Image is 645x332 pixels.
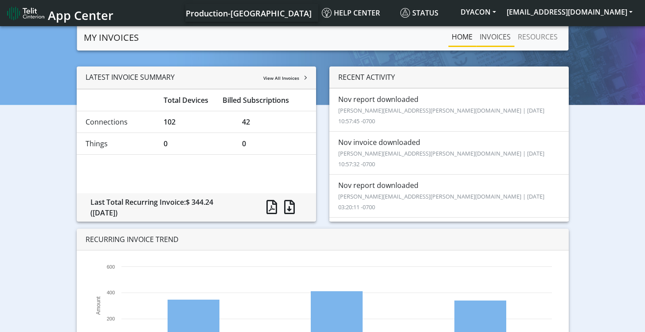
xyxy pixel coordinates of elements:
[106,316,114,321] text: 200
[84,29,139,47] a: MY INVOICES
[400,8,438,18] span: Status
[186,8,312,19] span: Production-[GEOGRAPHIC_DATA]
[235,138,314,149] div: 0
[397,4,455,22] a: Status
[157,95,216,105] div: Total Devices
[185,4,311,22] a: Your current platform instance
[90,207,246,218] div: ([DATE])
[338,149,544,168] small: [PERSON_NAME][EMAIL_ADDRESS][PERSON_NAME][DOMAIN_NAME] | [DATE] 10:57:32 -0700
[186,197,213,207] span: $ 344.24
[77,66,316,89] div: LATEST INVOICE SUMMARY
[329,174,569,218] li: Nov report downloaded
[329,88,569,132] li: Nov report downloaded
[77,229,569,250] div: RECURRING INVOICE TREND
[84,197,253,218] div: Last Total Recurring Invoice:
[329,217,569,261] li: Nov invoice downloaded
[318,4,397,22] a: Help center
[79,138,157,149] div: Things
[514,28,561,46] a: RESOURCES
[338,106,544,125] small: [PERSON_NAME][EMAIL_ADDRESS][PERSON_NAME][DOMAIN_NAME] | [DATE] 10:57:45 -0700
[157,117,235,127] div: 102
[48,7,113,23] span: App Center
[322,8,380,18] span: Help center
[79,117,157,127] div: Connections
[400,8,410,18] img: status.svg
[95,296,101,315] text: Amount
[216,95,314,105] div: Billed Subscriptions
[106,264,114,270] text: 600
[235,117,314,127] div: 42
[263,75,299,81] span: View All Invoices
[329,131,569,175] li: Nov invoice downloaded
[329,66,569,88] div: RECENT ACTIVITY
[106,290,114,295] text: 400
[448,28,476,46] a: Home
[7,6,44,20] img: logo-telit-cinterion-gw-new.png
[455,4,501,20] button: DYACON
[7,4,112,23] a: App Center
[157,138,235,149] div: 0
[338,192,544,211] small: [PERSON_NAME][EMAIL_ADDRESS][PERSON_NAME][DOMAIN_NAME] | [DATE] 03:20:11 -0700
[322,8,332,18] img: knowledge.svg
[501,4,638,20] button: [EMAIL_ADDRESS][DOMAIN_NAME]
[476,28,514,46] a: INVOICES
